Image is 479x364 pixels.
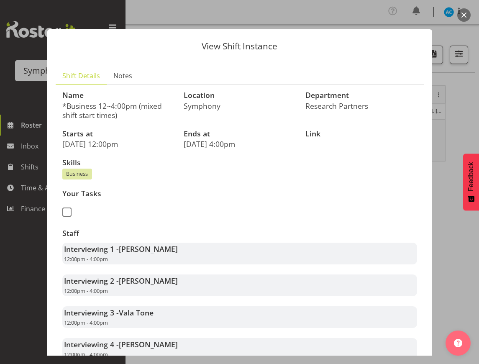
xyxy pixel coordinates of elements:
[64,319,108,326] span: 12:00pm - 4:00pm
[64,287,108,295] span: 12:00pm - 4:00pm
[62,229,417,238] h3: Staff
[62,91,174,100] h3: Name
[467,162,475,191] span: Feedback
[119,276,178,286] span: [PERSON_NAME]
[184,130,295,138] h3: Ends at
[56,42,424,51] p: View Shift Instance
[119,339,178,349] span: [PERSON_NAME]
[113,71,132,81] span: Notes
[184,139,295,149] p: [DATE] 4:00pm
[305,91,417,100] h3: Department
[305,130,417,138] h3: Link
[64,308,154,318] strong: Interviewing 3 -
[64,351,108,358] span: 12:00pm - 4:00pm
[62,101,174,120] p: *Business 12~4:00pm (mixed shift start times)
[463,154,479,210] button: Feedback - Show survey
[62,190,235,198] h3: Your Tasks
[454,339,462,347] img: help-xxl-2.png
[64,339,178,349] strong: Interviewing 4 -
[119,244,178,254] span: [PERSON_NAME]
[64,276,178,286] strong: Interviewing 2 -
[305,101,417,110] p: Research Partners
[62,130,174,138] h3: Starts at
[62,139,174,149] p: [DATE] 12:00pm
[184,101,295,110] p: Symphony
[62,159,417,167] h3: Skills
[64,255,108,263] span: 12:00pm - 4:00pm
[62,71,100,81] span: Shift Details
[184,91,295,100] h3: Location
[66,170,88,178] span: Business
[64,244,178,254] strong: Interviewing 1 -
[119,308,154,318] span: Vala Tone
